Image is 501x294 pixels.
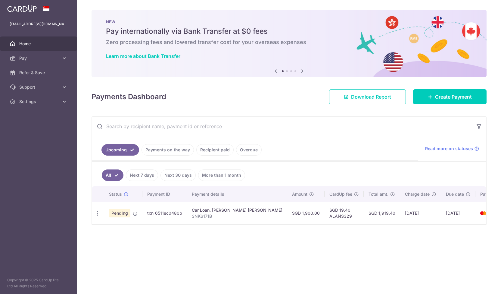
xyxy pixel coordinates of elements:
a: Download Report [329,89,406,104]
a: More than 1 month [198,169,245,181]
span: Due date [446,191,464,197]
span: CardUp fee [329,191,352,197]
p: [EMAIL_ADDRESS][DOMAIN_NAME] [10,21,67,27]
span: Create Payment [435,93,472,100]
p: SNK6171B [192,213,282,219]
a: Recipient paid [196,144,234,156]
td: [DATE] [400,202,441,224]
span: Amount [292,191,307,197]
th: Payment ID [142,186,187,202]
span: Pay [19,55,59,61]
span: Refer & Save [19,70,59,76]
td: SGD 19.40 ALANS329 [325,202,364,224]
h6: Zero processing fees and lowered transfer cost for your overseas expenses [106,39,472,46]
a: All [102,169,123,181]
td: SGD 1,919.40 [364,202,400,224]
a: Upcoming [101,144,139,156]
td: txn_6511ec0480b [142,202,187,224]
img: CardUp [7,5,37,12]
img: Bank transfer banner [92,10,487,77]
span: Download Report [351,93,391,100]
span: Settings [19,99,59,105]
span: Status [109,191,122,197]
a: Create Payment [413,89,487,104]
a: Payments on the way [142,144,194,156]
h4: Payments Dashboard [92,91,166,102]
th: Payment details [187,186,287,202]
span: Read more on statuses [425,146,473,152]
div: Car Loan. [PERSON_NAME] [PERSON_NAME] [192,207,282,213]
a: Read more on statuses [425,146,479,152]
span: Total amt. [369,191,388,197]
td: SGD 1,900.00 [287,202,325,224]
input: Search by recipient name, payment id or reference [92,117,472,136]
td: [DATE] [441,202,475,224]
img: Bank Card [477,210,489,217]
span: Charge date [405,191,430,197]
h5: Pay internationally via Bank Transfer at $0 fees [106,27,472,36]
span: Support [19,84,59,90]
a: Overdue [236,144,262,156]
a: Next 7 days [126,169,158,181]
span: Home [19,41,59,47]
a: Next 30 days [160,169,196,181]
span: Pending [109,209,130,217]
p: NEW [106,19,472,24]
a: Learn more about Bank Transfer [106,53,180,59]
